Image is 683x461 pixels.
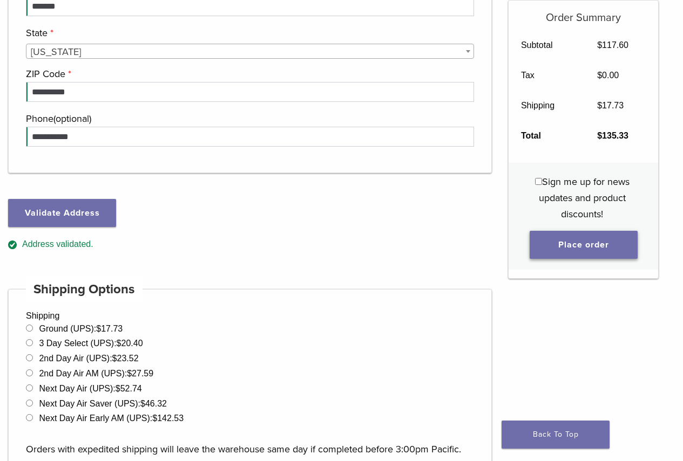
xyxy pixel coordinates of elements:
span: $ [152,414,157,423]
span: $ [597,101,602,110]
label: Phone [26,111,471,127]
bdi: 17.73 [597,101,624,110]
bdi: 0.00 [597,71,619,80]
span: $ [140,399,145,408]
label: Next Day Air (UPS): [39,384,141,393]
span: $ [597,71,602,80]
span: Oregon [26,44,474,59]
span: Sign me up for news updates and product discounts! [539,176,630,220]
span: $ [597,131,602,140]
span: $ [112,354,117,363]
bdi: 46.32 [140,399,167,408]
label: 2nd Day Air (UPS): [39,354,138,363]
label: 2nd Day Air AM (UPS): [39,369,153,378]
button: Place order [530,231,638,259]
bdi: 52.74 [116,384,142,393]
span: $ [96,324,101,333]
span: (optional) [53,113,91,125]
label: 3 Day Select (UPS): [39,339,143,348]
bdi: 20.40 [117,339,143,348]
bdi: 23.52 [112,354,139,363]
bdi: 27.59 [127,369,153,378]
label: Next Day Air Saver (UPS): [39,399,167,408]
p: Orders with expedited shipping will leave the warehouse same day if completed before 3:00pm Pacific. [26,425,474,457]
button: Validate Address [8,199,116,227]
label: State [26,25,471,41]
span: $ [597,40,602,50]
th: Total [509,121,585,151]
bdi: 17.73 [96,324,123,333]
h5: Order Summary [509,1,658,24]
bdi: 135.33 [597,131,628,140]
h4: Shipping Options [26,277,143,302]
span: $ [117,339,121,348]
label: ZIP Code [26,66,471,82]
label: Ground (UPS): [39,324,123,333]
span: State [26,44,474,59]
bdi: 142.53 [152,414,184,423]
th: Subtotal [509,30,585,60]
input: Sign me up for news updates and product discounts! [535,178,542,185]
div: Address validated. [8,238,492,251]
bdi: 117.60 [597,40,628,50]
a: Back To Top [502,421,610,449]
span: $ [127,369,132,378]
span: $ [116,384,120,393]
th: Shipping [509,91,585,121]
th: Tax [509,60,585,91]
label: Next Day Air Early AM (UPS): [39,414,184,423]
